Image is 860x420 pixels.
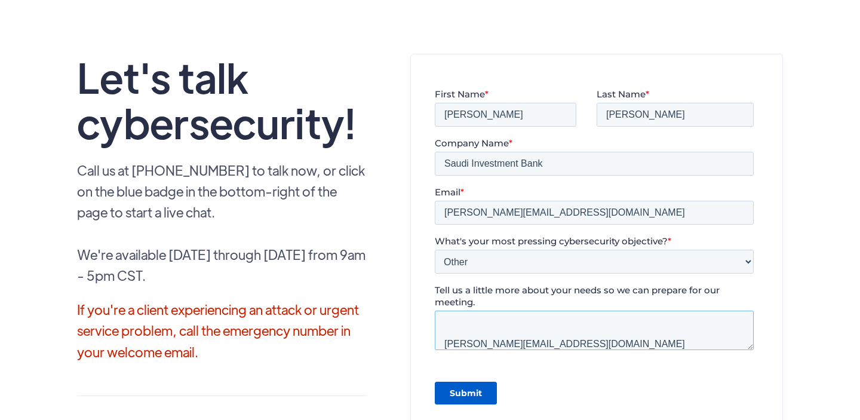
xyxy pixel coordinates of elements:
[77,160,367,286] p: Call us at [PHONE_NUMBER] to talk now, or click on the blue badge in the bottom-right of the page...
[77,54,367,145] h1: Let's talk cybersecurity!
[77,299,367,362] p: If you're a client experiencing an attack or urgent service problem, call the emergency number in...
[800,363,860,420] iframe: Chat Widget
